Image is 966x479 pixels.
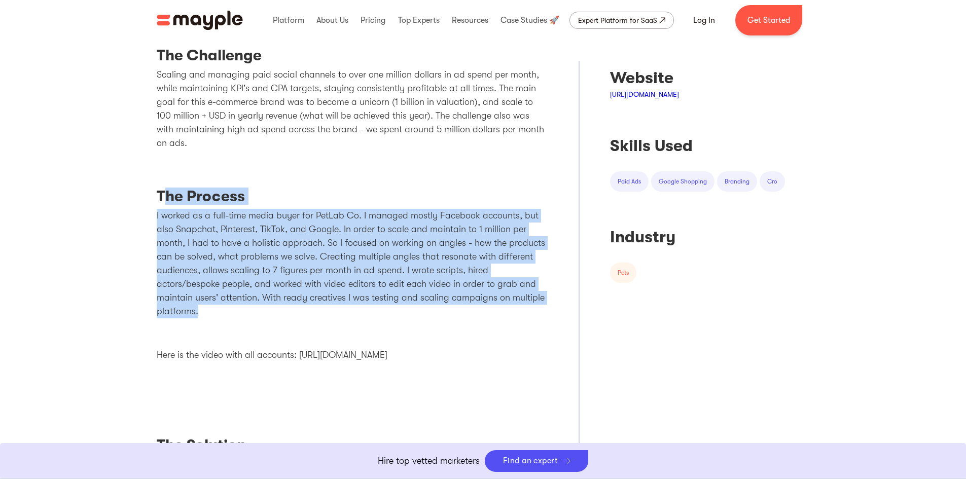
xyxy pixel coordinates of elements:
a: home [157,11,243,30]
a: Expert Platform for SaaS [569,12,674,29]
div: paid ads [618,176,641,187]
div: Website [610,68,785,88]
div: cro [767,176,777,187]
h4: The Solution [157,436,549,460]
div: Pricing [358,4,388,36]
a: Get Started [735,5,802,35]
h3: The Challenge [157,48,549,68]
div: About Us [314,4,351,36]
div: google shopping [659,176,707,187]
p: I worked as a full-time media buyer for PetLab Co. I managed mostly Facebook accounts, but also S... [157,209,549,318]
p: Hire top vetted marketers [378,454,480,468]
iframe: Chat Widget [783,361,966,479]
a: Log In [681,8,727,32]
a: [URL][DOMAIN_NAME] [610,90,679,98]
div: Find an expert [503,456,558,466]
h3: The Process [157,189,549,209]
div: pets [618,268,629,278]
div: Resources [449,4,491,36]
div: Industry [610,227,785,247]
div: Skills Used [610,136,785,156]
img: Mayple logo [157,11,243,30]
div: Platform [270,4,307,36]
div: Expert Platform for SaaS [578,14,657,26]
div: branding [725,176,749,187]
p: Here is the video with all accounts: [URL][DOMAIN_NAME] [157,348,549,362]
div: Top Experts [396,4,442,36]
p: Scaling and managing paid social channels to over one million dollars in ad spend per month, whil... [157,68,549,150]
